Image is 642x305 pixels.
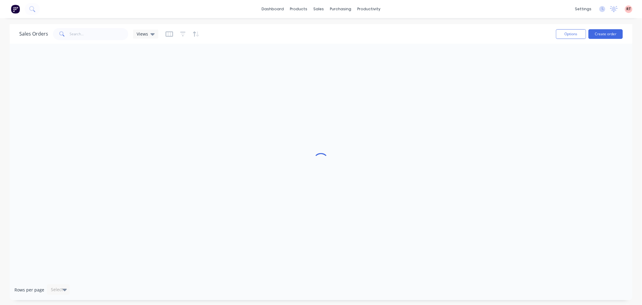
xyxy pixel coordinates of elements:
[11,5,20,14] img: Factory
[588,29,623,39] button: Create order
[259,5,287,14] a: dashboard
[327,5,354,14] div: purchasing
[287,5,310,14] div: products
[626,6,631,12] span: RT
[310,5,327,14] div: sales
[354,5,383,14] div: productivity
[19,31,48,37] h1: Sales Orders
[556,29,586,39] button: Options
[51,287,67,293] div: Select...
[70,28,129,40] input: Search...
[137,31,148,37] span: Views
[572,5,594,14] div: settings
[14,287,44,293] span: Rows per page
